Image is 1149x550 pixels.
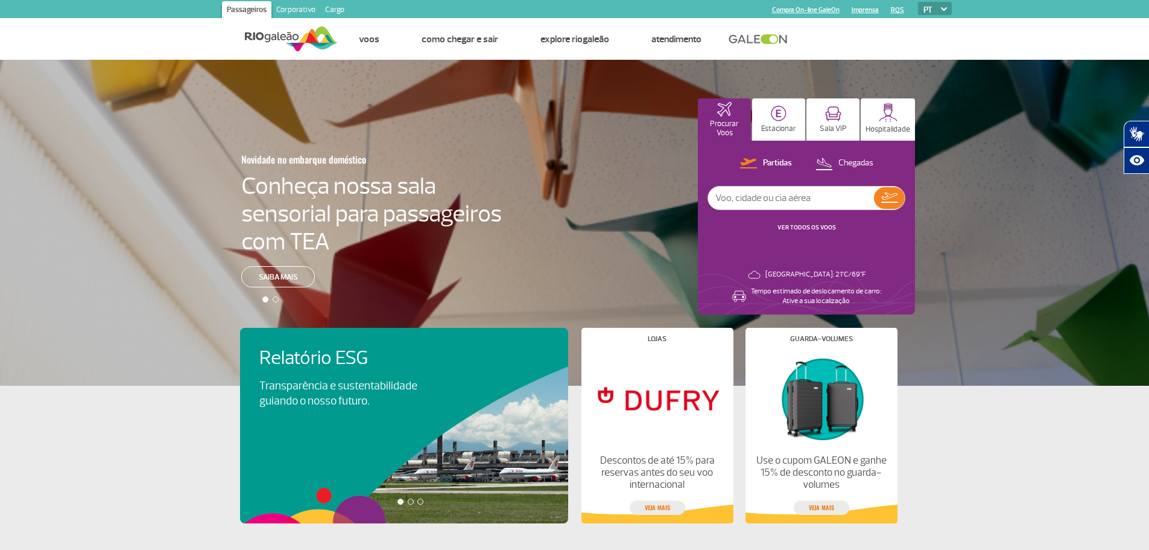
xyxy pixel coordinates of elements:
a: veja mais [630,500,685,515]
button: Chegadas [812,156,877,171]
p: Procurar Voos [704,120,745,138]
p: Chegadas [838,158,873,169]
input: Voo, cidade ou cia aérea [708,187,874,209]
a: Corporativo [271,1,320,21]
button: Hospitalidade [861,98,915,141]
h4: Lojas [648,336,666,342]
img: Lojas [591,352,723,445]
h4: Conheça nossa sala sensorial para passageiros com TEA [241,172,502,255]
button: Abrir tradutor de língua de sinais. [1124,121,1149,147]
p: Estacionar [761,124,796,133]
div: Plugin de acessibilidade da Hand Talk. [1124,121,1149,174]
img: carParkingHome.svg [771,106,787,121]
a: Compra On-line GaleOn [772,6,840,14]
p: Hospitalidade [866,125,910,134]
p: Use o cupom GALEON e ganhe 15% de desconto no guarda-volumes [755,455,887,491]
a: Como chegar e sair [422,33,498,45]
h4: Guarda-volumes [790,336,853,342]
a: Passageiros [222,1,271,21]
button: VER TODOS OS VOOS [774,223,840,232]
a: Cargo [320,1,349,21]
img: vipRoom.svg [825,106,841,121]
p: Partidas [763,158,792,169]
button: Estacionar [752,98,805,141]
h3: Novidade no embarque doméstico [241,147,443,172]
a: Relatório ESGTransparência e sustentabilidade guiando o nosso futuro. [259,347,549,409]
a: Voos [359,33,379,45]
p: Transparência e sustentabilidade guiando o nosso futuro. [259,379,431,409]
a: Atendimento [651,33,701,45]
button: Procurar Voos [698,98,751,141]
img: Guarda-volumes [755,352,887,445]
a: veja mais [794,500,849,515]
button: Sala VIP [806,98,859,141]
p: Tempo estimado de deslocamento de carro: Ative a sua localização [751,287,881,306]
a: Explore RIOgaleão [540,33,609,45]
a: RQS [891,6,904,14]
h4: Relatório ESG [259,347,451,369]
a: Imprensa [852,6,879,14]
img: hospitality.svg [879,103,897,122]
p: Sala VIP [820,124,847,133]
p: Descontos de até 15% para reservas antes do seu voo internacional [591,455,723,491]
a: VER TODOS OS VOOS [777,223,836,231]
button: Abrir recursos assistivos. [1124,147,1149,174]
a: Saiba mais [241,266,315,287]
button: Partidas [736,156,796,171]
p: [GEOGRAPHIC_DATA]: 21°C/69°F [765,270,866,280]
img: airplaneHomeActive.svg [717,102,732,117]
